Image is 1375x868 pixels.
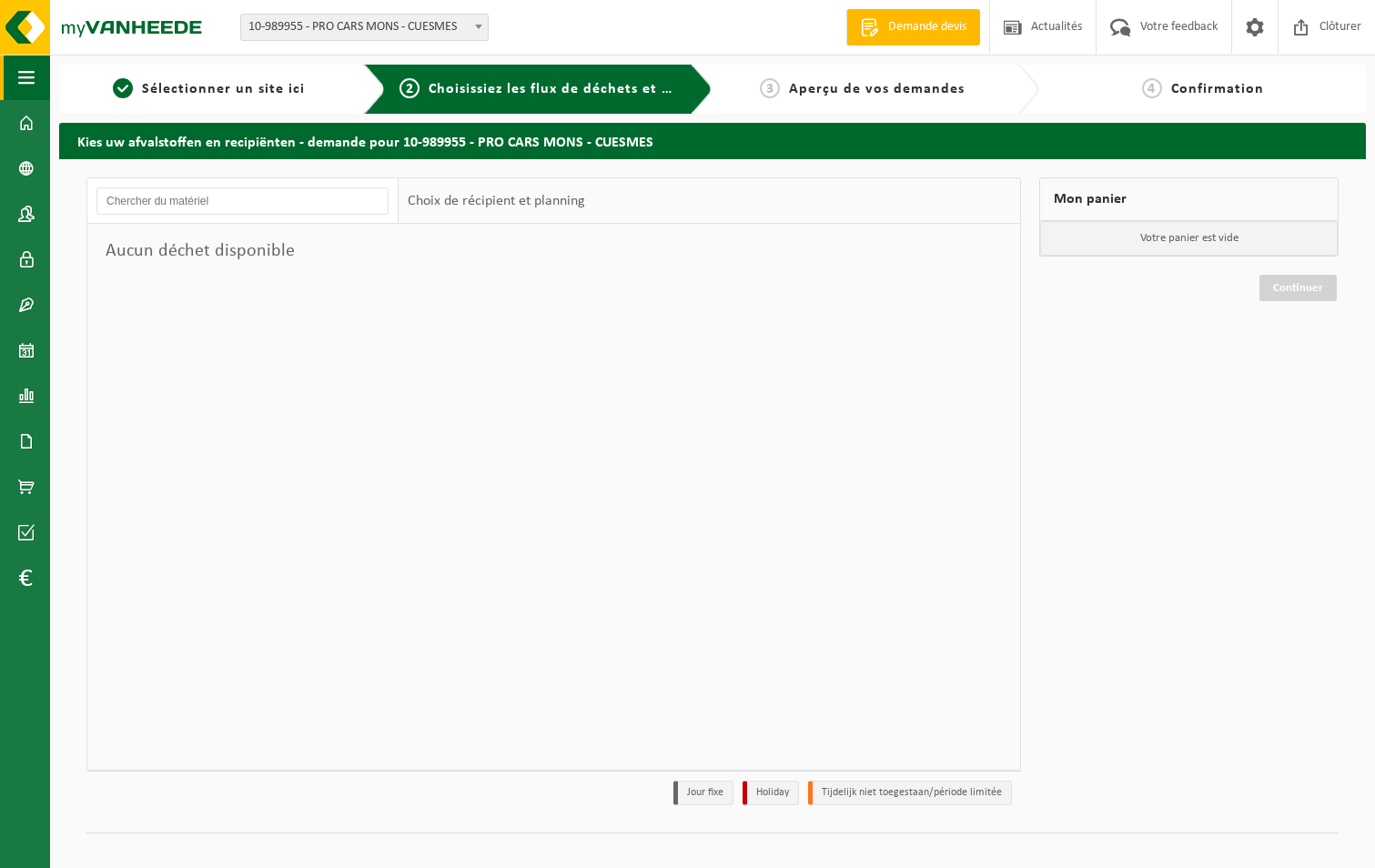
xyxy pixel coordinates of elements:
a: Continuer [1259,275,1337,301]
a: Demande devis [846,9,980,45]
span: Sélectionner un site ici [142,82,305,96]
span: Demande devis [884,18,971,36]
span: 3 [760,78,780,98]
span: 2 [399,78,420,98]
input: Chercher du matériel [96,187,389,215]
h2: Kies uw afvalstoffen en recipiënten - demande pour 10-989955 - PRO CARS MONS - CUESMES [59,123,1366,158]
span: 10-989955 - PRO CARS MONS - CUESMES [241,15,488,40]
li: Holiday [743,781,799,805]
li: Jour fixe [673,781,733,805]
span: Choisissiez les flux de déchets et récipients [429,82,732,96]
div: Mon panier [1039,177,1339,221]
span: Confirmation [1171,82,1264,96]
div: Choix de récipient et planning [399,178,594,224]
span: 10-989955 - PRO CARS MONS - CUESMES [240,14,489,41]
a: 1Sélectionner un site ici [68,78,349,100]
span: 1 [113,78,133,98]
li: Tijdelijk niet toegestaan/période limitée [808,781,1012,805]
span: 4 [1142,78,1162,98]
p: Votre panier est vide [1040,221,1338,256]
div: Aucun déchet disponible [87,224,399,278]
span: Aperçu de vos demandes [789,82,965,96]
